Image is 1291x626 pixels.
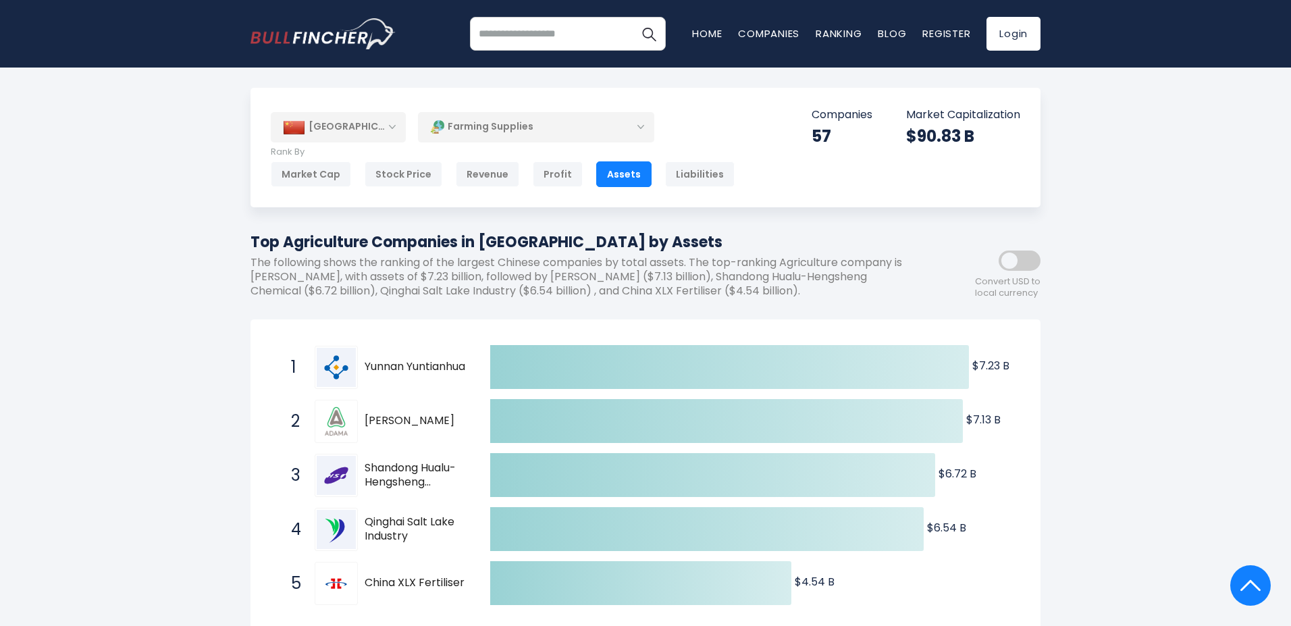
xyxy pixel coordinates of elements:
img: Qinghai Salt Lake Industry [317,510,356,549]
div: Assets [596,161,652,187]
div: Farming Supplies [418,111,654,142]
div: 57 [812,126,872,147]
text: $4.54 B [795,574,835,590]
img: ADAMA [317,402,356,441]
p: Companies [812,108,872,122]
a: Go to homepage [251,18,396,49]
div: Profit [533,161,583,187]
img: bullfincher logo [251,18,396,49]
div: Liabilities [665,161,735,187]
span: Convert USD to local currency [975,276,1040,299]
span: Shandong Hualu-Hengsheng Chemical [365,461,467,490]
a: Home [692,26,722,41]
a: Ranking [816,26,862,41]
a: Companies [738,26,799,41]
span: Qinghai Salt Lake Industry [365,515,467,544]
a: Login [986,17,1040,51]
button: Search [632,17,666,51]
text: $7.13 B [966,412,1001,427]
p: The following shows the ranking of the largest Chinese companies by total assets. The top-ranking... [251,256,919,298]
span: [PERSON_NAME] [365,414,467,428]
p: Market Capitalization [906,108,1020,122]
text: $6.72 B [939,466,976,481]
span: 2 [284,410,298,433]
text: $6.54 B [927,520,966,536]
div: $90.83 B [906,126,1020,147]
p: Rank By [271,147,735,158]
img: Shandong Hualu-Hengsheng Chemical [317,456,356,495]
div: [GEOGRAPHIC_DATA] [271,112,406,142]
text: $7.23 B [972,358,1009,373]
span: 1 [284,356,298,379]
span: 3 [284,464,298,487]
img: China XLX Fertiliser [325,573,347,594]
div: Revenue [456,161,519,187]
span: Yunnan Yuntianhua [365,360,467,374]
span: 5 [284,572,298,595]
a: Blog [878,26,906,41]
div: Stock Price [365,161,442,187]
h1: Top Agriculture Companies in [GEOGRAPHIC_DATA] by Assets [251,231,919,253]
span: China XLX Fertiliser [365,576,467,590]
div: Market Cap [271,161,351,187]
a: Register [922,26,970,41]
span: 4 [284,518,298,541]
img: Yunnan Yuntianhua [317,348,356,387]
